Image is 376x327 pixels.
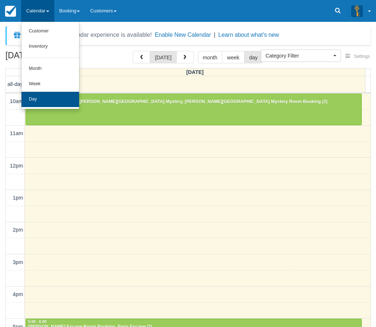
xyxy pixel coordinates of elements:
[155,31,211,39] button: Enable New Calendar
[354,54,370,59] span: Settings
[150,51,176,63] button: [DATE]
[198,51,223,63] button: month
[214,32,215,38] span: |
[5,6,16,17] img: checkfront-main-nav-mini-logo.png
[13,291,23,297] span: 4pm
[21,22,79,109] ul: Calendar
[5,51,98,64] h2: [DATE]
[21,39,79,54] a: Inventory
[13,195,23,201] span: 1pm
[10,163,23,169] span: 12pm
[266,52,332,59] span: Category Filter
[28,99,360,105] div: Khuslen Baatarsukh - [PERSON_NAME][GEOGRAPHIC_DATA] Mystery, [PERSON_NAME][GEOGRAPHIC_DATA] Myste...
[26,94,362,126] a: 10:00 - 11:00Khuslen Baatarsukh - [PERSON_NAME][GEOGRAPHIC_DATA] Mystery, [PERSON_NAME][GEOGRAPHI...
[8,81,23,87] span: all-day
[341,51,374,62] button: Settings
[24,31,152,39] div: A new Booking Calendar experience is available!
[13,227,23,233] span: 2pm
[261,50,341,62] button: Category Filter
[218,32,279,38] a: Learn about what's new
[186,69,204,75] span: [DATE]
[28,320,47,324] span: 5:00 - 6:00
[21,92,79,107] a: Day
[21,24,79,39] a: Customer
[351,5,363,17] img: A3
[21,61,79,76] a: Month
[10,98,23,104] span: 10am
[222,51,244,63] button: week
[10,130,23,136] span: 11am
[21,76,79,92] a: Week
[13,259,23,265] span: 3pm
[244,51,263,63] button: day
